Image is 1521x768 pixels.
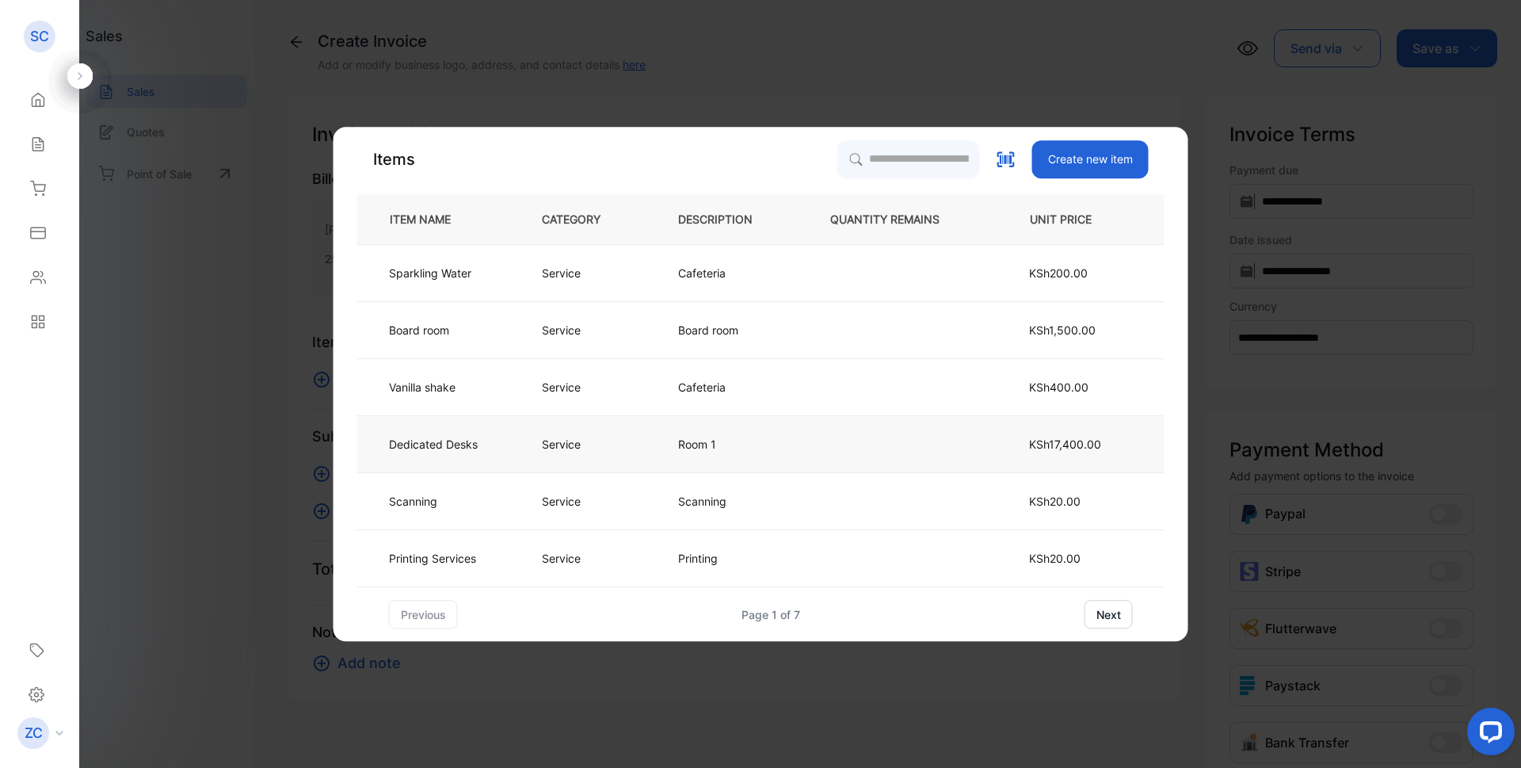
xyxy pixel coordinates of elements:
[678,322,738,338] p: Board room
[389,322,449,338] p: Board room
[542,550,581,567] p: Service
[389,600,458,629] button: previous
[1029,266,1088,280] span: KSh200.00
[542,322,581,338] p: Service
[542,436,581,453] p: Service
[830,211,965,227] p: QUANTITY REMAINS
[1032,140,1149,178] button: Create new item
[678,265,726,281] p: Cafeteria
[383,211,476,227] p: ITEM NAME
[1029,323,1096,337] span: KSh1,500.00
[1085,600,1133,629] button: next
[389,379,456,395] p: Vanilla shake
[1454,701,1521,768] iframe: LiveChat chat widget
[1029,495,1081,508] span: KSh20.00
[678,550,720,567] p: Printing
[389,550,476,567] p: Printing Services
[373,147,415,171] p: Items
[1029,437,1101,451] span: KSh17,400.00
[389,436,478,453] p: Dedicated Desks
[25,723,43,743] p: ZC
[389,493,437,510] p: Scanning
[1029,552,1081,565] span: KSh20.00
[1017,211,1138,227] p: UNIT PRICE
[678,493,726,510] p: Scanning
[542,379,581,395] p: Service
[1029,380,1088,394] span: KSh400.00
[542,265,581,281] p: Service
[678,436,720,453] p: Room 1
[678,211,778,227] p: DESCRIPTION
[741,606,800,623] div: Page 1 of 7
[542,211,626,227] p: CATEGORY
[542,493,581,510] p: Service
[30,26,49,47] p: SC
[678,379,726,395] p: Cafeteria
[389,265,471,281] p: Sparkling Water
